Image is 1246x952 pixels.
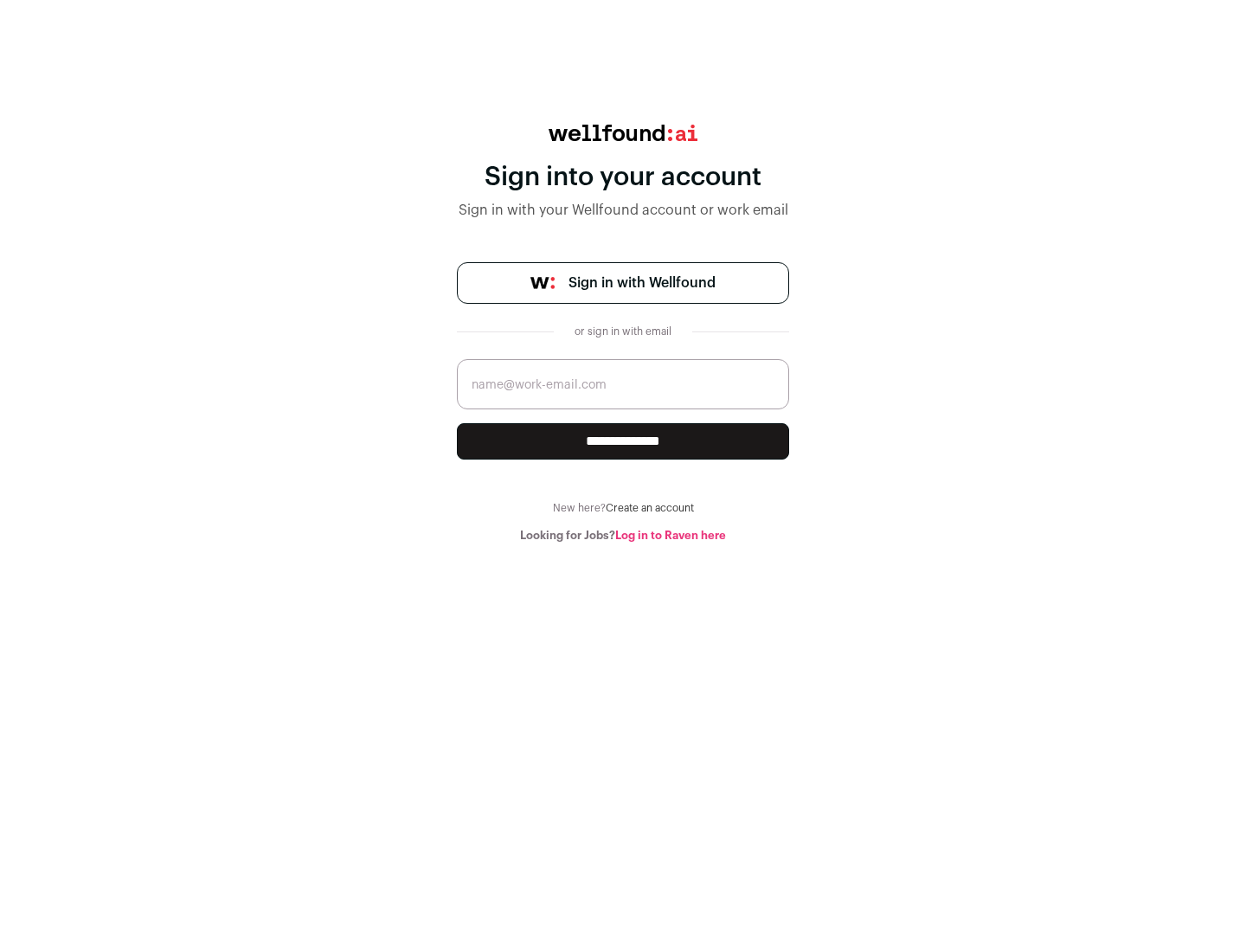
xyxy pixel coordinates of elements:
[457,359,789,409] input: name@work-email.com
[457,262,789,304] a: Sign in with Wellfound
[457,200,789,221] div: Sign in with your Wellfound account or work email
[606,503,694,513] a: Create an account
[568,325,678,338] div: or sign in with email
[457,162,789,193] div: Sign into your account
[457,501,789,515] div: New here?
[568,273,716,293] span: Sign in with Wellfound
[457,529,789,543] div: Looking for Jobs?
[549,125,697,141] img: wellfound:ai
[615,530,726,541] a: Log in to Raven here
[530,277,555,289] img: wellfound-symbol-flush-black-fb3c872781a75f747ccb3a119075da62bfe97bd399995f84a933054e44a575c4.png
